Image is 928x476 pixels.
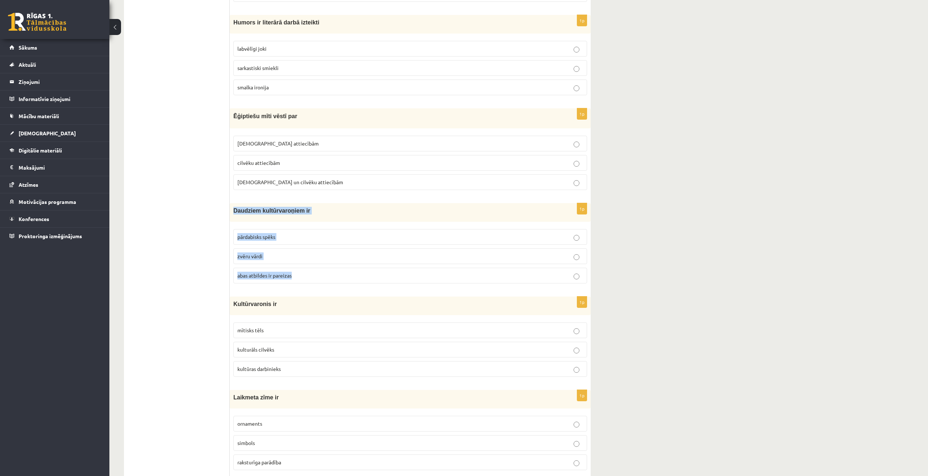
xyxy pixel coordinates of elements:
input: kulturāls cilvēks [574,348,579,353]
a: Konferences [9,210,100,227]
p: 1p [577,15,587,26]
a: Rīgas 1. Tālmācības vidusskola [8,13,66,31]
input: abas atbildes ir pareizas [574,274,579,279]
input: labvēlīgi joki [574,47,579,53]
input: mītisks tēls [574,328,579,334]
input: simbols [574,441,579,447]
span: Konferences [19,216,49,222]
a: Motivācijas programma [9,193,100,210]
span: abas atbildes ir pareizas [237,272,292,279]
span: Proktoringa izmēģinājums [19,233,82,239]
a: Sākums [9,39,100,56]
span: smalka ironija [237,84,269,90]
input: sarkastiski smiekli [574,66,579,72]
span: zvēru vārdi [237,253,263,259]
span: cilvēku attiecībām [237,159,280,166]
span: Motivācijas programma [19,198,76,205]
span: [DEMOGRAPHIC_DATA] attiecībām [237,140,319,147]
span: [DEMOGRAPHIC_DATA] un cilvēku attiecībām [237,179,343,185]
input: cilvēku attiecībām [574,161,579,167]
a: Ziņojumi [9,73,100,90]
input: [DEMOGRAPHIC_DATA] un cilvēku attiecībām [574,180,579,186]
legend: Maksājumi [19,159,100,176]
a: Aktuāli [9,56,100,73]
span: Daudziem kultūrvaroņiem ir [233,208,310,214]
span: Atzīmes [19,181,38,188]
span: Ēģiptiešu mīti vēstī par [233,113,297,119]
span: Humors ir literārā darbā izteikti [233,19,319,26]
span: Sākums [19,44,37,51]
legend: Ziņojumi [19,73,100,90]
span: kulturāls cilvēks [237,346,274,353]
a: Proktoringa izmēģinājums [9,228,100,244]
input: ornaments [574,422,579,427]
input: [DEMOGRAPHIC_DATA] attiecībām [574,142,579,147]
span: pārdabisks spēks [237,233,275,240]
span: Aktuāli [19,61,36,68]
a: [DEMOGRAPHIC_DATA] [9,125,100,142]
a: Informatīvie ziņojumi [9,90,100,107]
input: pārdabisks spēks [574,235,579,241]
p: 1p [577,390,587,401]
input: raksturīga parādība [574,460,579,466]
p: 1p [577,203,587,214]
span: Digitālie materiāli [19,147,62,154]
input: kultūras darbinieks [574,367,579,373]
span: Mācību materiāli [19,113,59,119]
span: mītisks tēls [237,327,264,333]
span: Laikmeta zīme ir [233,394,279,400]
a: Atzīmes [9,176,100,193]
span: [DEMOGRAPHIC_DATA] [19,130,76,136]
span: simbols [237,440,255,446]
input: smalka ironija [574,85,579,91]
span: labvēlīgi joki [237,45,267,52]
p: 1p [577,296,587,308]
legend: Informatīvie ziņojumi [19,90,100,107]
span: sarkastiski smiekli [237,65,279,71]
span: raksturīga parādība [237,459,281,465]
span: ornaments [237,420,262,427]
input: zvēru vārdi [574,254,579,260]
a: Mācību materiāli [9,108,100,124]
a: Maksājumi [9,159,100,176]
span: kultūras darbinieks [237,365,281,372]
p: 1p [577,108,587,120]
a: Digitālie materiāli [9,142,100,159]
span: Kultūrvaronis ir [233,301,277,307]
